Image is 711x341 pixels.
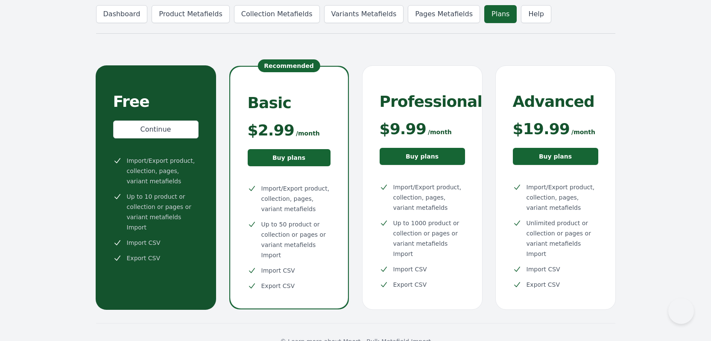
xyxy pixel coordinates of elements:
[113,93,149,110] span: Free
[248,94,291,112] span: Basic
[248,265,331,276] li: Import CSV
[296,128,320,138] span: /month
[113,238,199,248] li: Import CSV
[513,279,598,290] li: Export CSV
[257,59,320,72] p: Recommended
[113,253,199,263] li: Export CSV
[248,122,294,139] span: $2.99
[380,264,465,274] li: Import CSV
[668,298,694,324] iframe: Toggle Customer Support
[152,5,229,23] a: Product Metafields
[521,5,551,23] a: Help
[513,264,598,274] li: Import CSV
[234,5,320,23] a: Collection Metafields
[380,279,465,290] li: Export CSV
[248,149,331,166] a: Buy plans
[380,121,426,138] span: $9.99
[428,127,452,137] span: /month
[113,191,199,232] li: Up to 10 product or collection or pages or variant metafields Import
[96,5,148,23] a: Dashboard
[513,182,598,213] li: Import/Export product, collection, pages, variant metafields
[408,5,480,23] a: Pages Metafields
[248,281,331,291] li: Export CSV
[380,148,465,165] a: Buy plans
[484,5,517,23] a: Plans
[324,5,404,23] a: Variants Metafields
[513,121,570,138] span: $19.99
[513,218,598,259] li: Unlimited product or collection or pages or variant metafields Import
[380,218,465,259] li: Up to 1000 product or collection or pages or variant metafields Import
[113,156,199,186] li: Import/Export product, collection, pages, variant metafields
[380,93,482,110] span: Professional
[513,148,598,165] a: Buy plans
[248,183,331,214] li: Import/Export product, collection, pages, variant metafields
[113,121,199,138] a: Continue
[248,219,331,260] li: Up to 50 product or collection or pages or variant metafields Import
[513,93,594,110] span: Advanced
[380,182,465,213] li: Import/Export product, collection, pages, variant metafields
[571,127,595,137] span: /month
